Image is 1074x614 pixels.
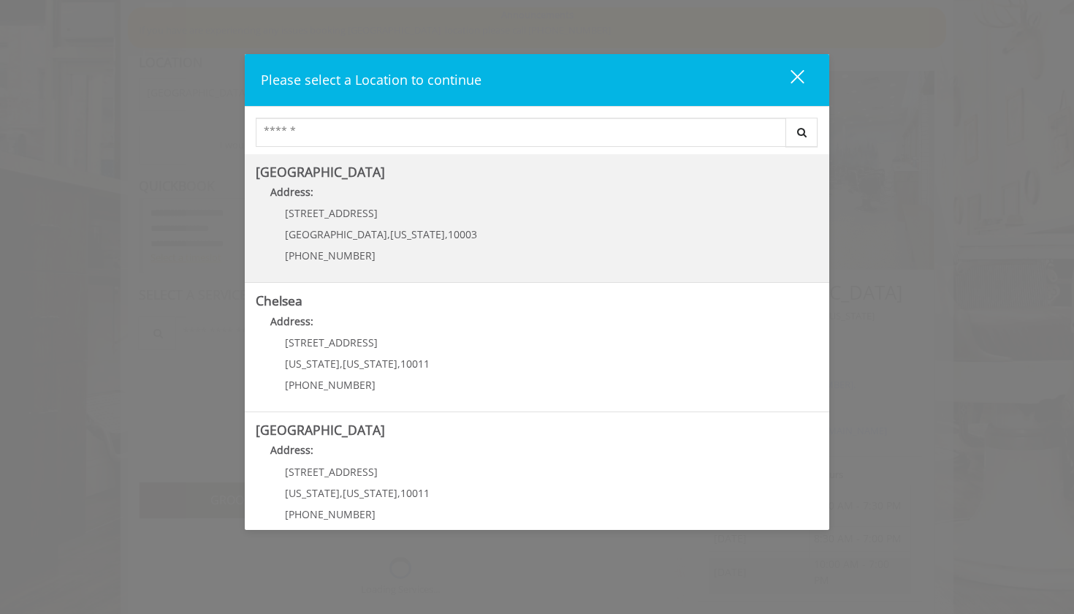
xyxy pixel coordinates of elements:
[285,249,376,262] span: [PHONE_NUMBER]
[397,486,400,500] span: ,
[793,127,810,137] i: Search button
[285,378,376,392] span: [PHONE_NUMBER]
[261,71,481,88] span: Please select a Location to continue
[448,227,477,241] span: 10003
[285,486,340,500] span: [US_STATE]
[343,357,397,371] span: [US_STATE]
[774,69,803,91] div: close dialog
[285,465,378,479] span: [STREET_ADDRESS]
[270,443,313,457] b: Address:
[270,185,313,199] b: Address:
[256,118,786,147] input: Search Center
[256,163,385,181] b: [GEOGRAPHIC_DATA]
[343,486,397,500] span: [US_STATE]
[387,227,390,241] span: ,
[445,227,448,241] span: ,
[400,357,430,371] span: 10011
[340,357,343,371] span: ,
[340,486,343,500] span: ,
[390,227,445,241] span: [US_STATE]
[285,507,376,521] span: [PHONE_NUMBER]
[400,486,430,500] span: 10011
[285,206,378,220] span: [STREET_ADDRESS]
[256,118,818,154] div: Center Select
[763,65,813,95] button: close dialog
[256,292,302,309] b: Chelsea
[270,314,313,328] b: Address:
[285,357,340,371] span: [US_STATE]
[256,421,385,439] b: [GEOGRAPHIC_DATA]
[397,357,400,371] span: ,
[285,336,378,349] span: [STREET_ADDRESS]
[285,227,387,241] span: [GEOGRAPHIC_DATA]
